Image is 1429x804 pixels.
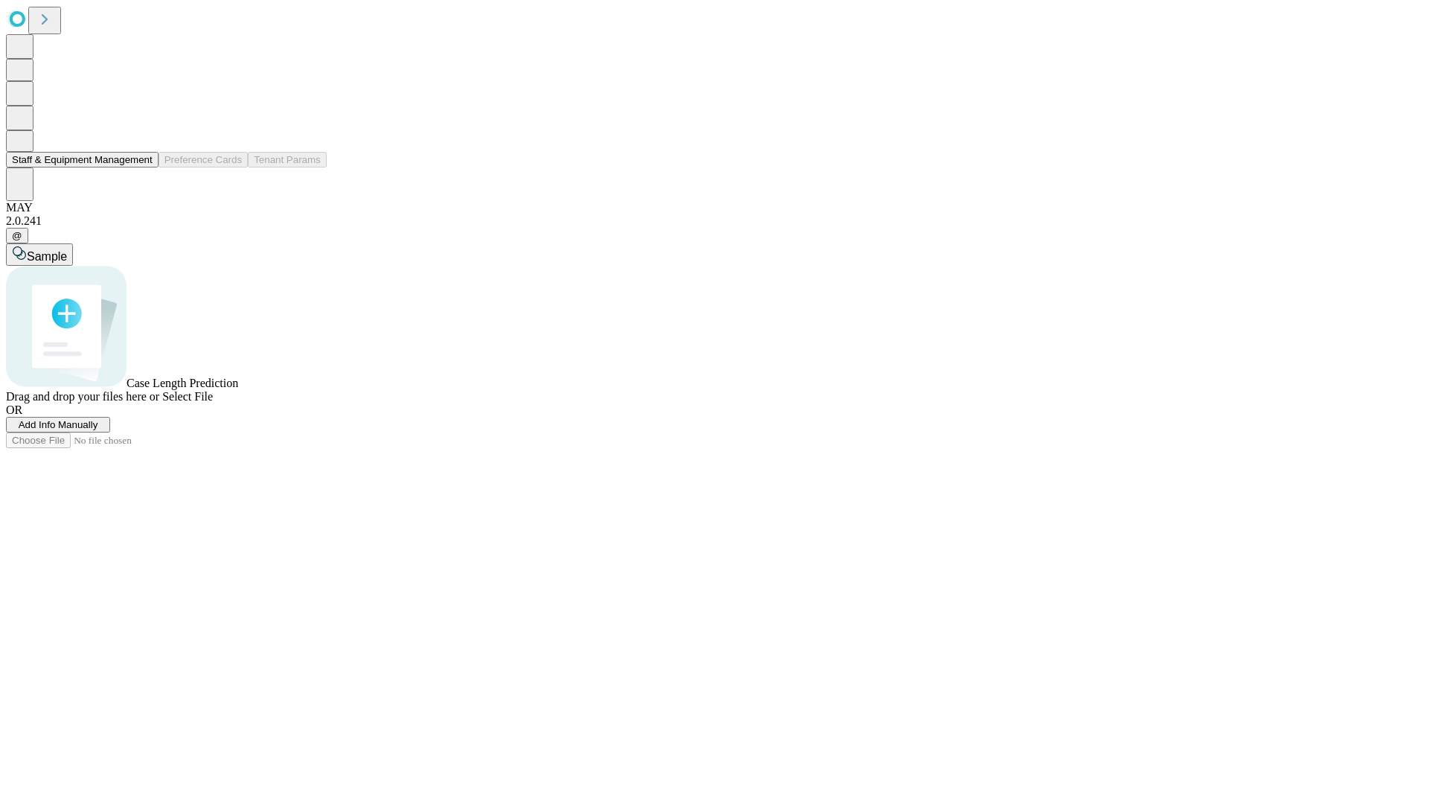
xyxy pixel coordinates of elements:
span: Case Length Prediction [127,377,238,389]
div: 2.0.241 [6,214,1423,228]
button: Sample [6,243,73,266]
span: OR [6,403,22,416]
button: Add Info Manually [6,417,110,433]
button: Preference Cards [159,152,248,167]
span: Sample [27,250,67,263]
button: Staff & Equipment Management [6,152,159,167]
span: Select File [162,390,213,403]
button: Tenant Params [248,152,327,167]
span: @ [12,230,22,241]
div: MAY [6,201,1423,214]
span: Drag and drop your files here or [6,390,159,403]
button: @ [6,228,28,243]
span: Add Info Manually [19,419,98,430]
